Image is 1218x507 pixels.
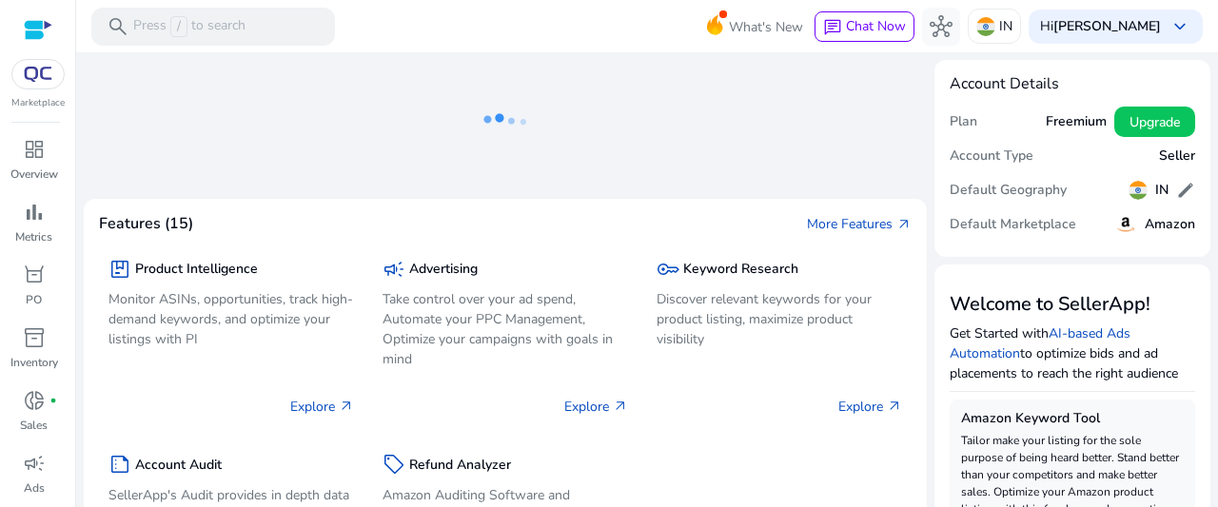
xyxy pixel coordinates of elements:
span: key [657,258,679,281]
span: hub [930,15,953,38]
p: Overview [10,166,58,183]
p: Ads [24,479,45,497]
span: arrow_outward [887,399,902,414]
h5: Amazon [1145,217,1195,233]
p: Discover relevant keywords for your product listing, maximize product visibility [657,289,902,349]
span: / [170,16,187,37]
p: PO [26,291,42,308]
h5: Product Intelligence [135,262,258,278]
img: in.svg [976,17,995,36]
span: arrow_outward [613,399,628,414]
p: Take control over your ad spend, Automate your PPC Management, Optimize your campaigns with goals... [383,289,628,369]
p: Press to search [133,16,246,37]
h4: Features (15) [99,215,193,233]
span: inventory_2 [23,326,46,349]
p: Hi [1040,20,1161,33]
p: Sales [20,417,48,434]
p: Explore [290,397,354,417]
a: AI-based Ads Automation [950,324,1130,362]
h5: Freemium [1046,114,1107,130]
h5: Keyword Research [683,262,798,278]
img: amazon.svg [1114,213,1137,236]
span: Chat Now [846,17,906,35]
span: package [108,258,131,281]
button: chatChat Now [815,11,914,42]
h5: IN [1155,183,1169,199]
p: Inventory [10,354,58,371]
h5: Refund Analyzer [409,458,511,474]
h5: Amazon Keyword Tool [961,411,1184,427]
p: Get Started with to optimize bids and ad placements to reach the right audience [950,323,1195,383]
h4: Account Details [950,75,1195,93]
span: Upgrade [1130,112,1180,132]
h5: Advertising [409,262,478,278]
p: Explore [838,397,902,417]
span: keyboard_arrow_down [1169,15,1191,38]
h5: Default Geography [950,183,1067,199]
h5: Account Type [950,148,1033,165]
span: arrow_outward [339,399,354,414]
span: fiber_manual_record [49,397,57,404]
span: dashboard [23,138,46,161]
h5: Account Audit [135,458,222,474]
span: edit [1176,181,1195,200]
p: Metrics [15,228,52,245]
h3: Welcome to SellerApp! [950,293,1195,316]
h5: Default Marketplace [950,217,1076,233]
span: bar_chart [23,201,46,224]
p: Marketplace [11,96,65,110]
p: IN [999,10,1012,43]
span: search [107,15,129,38]
b: [PERSON_NAME] [1053,17,1161,35]
span: summarize [108,453,131,476]
span: campaign [383,258,405,281]
a: More Featuresarrow_outward [807,214,912,234]
span: What's New [729,10,803,44]
img: QC-logo.svg [21,67,55,82]
button: hub [922,8,960,46]
p: Monitor ASINs, opportunities, track high-demand keywords, and optimize your listings with PI [108,289,354,349]
h5: Plan [950,114,977,130]
span: campaign [23,452,46,475]
span: orders [23,263,46,286]
span: chat [823,18,842,37]
button: Upgrade [1114,107,1195,137]
h5: Seller [1159,148,1195,165]
span: donut_small [23,389,46,412]
span: arrow_outward [896,217,912,232]
span: sell [383,453,405,476]
p: Explore [564,397,628,417]
img: in.svg [1129,181,1148,200]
